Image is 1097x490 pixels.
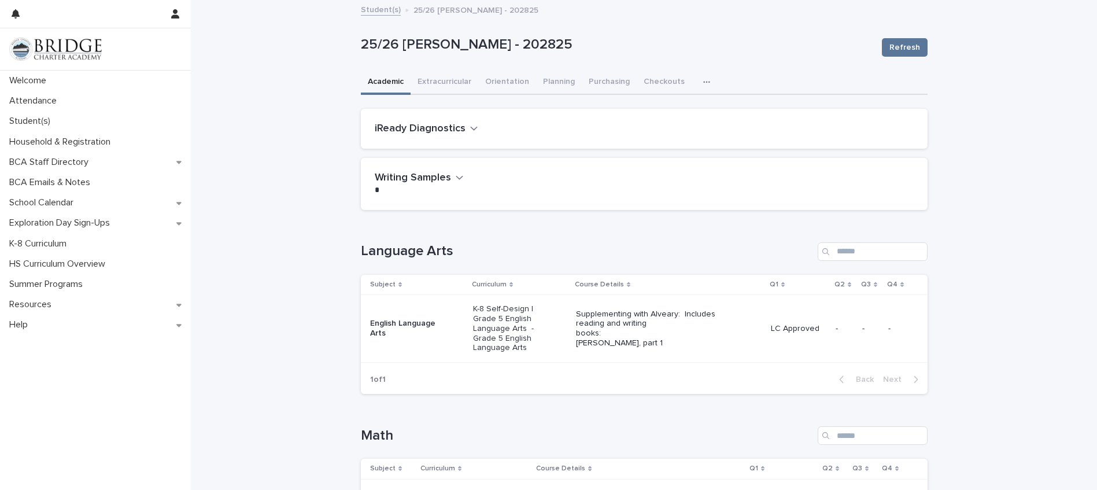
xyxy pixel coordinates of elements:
[818,242,928,261] input: Search
[375,172,464,185] button: Writing Samples
[887,278,897,291] p: Q4
[836,324,853,334] p: -
[862,324,879,334] p: -
[5,319,37,330] p: Help
[5,116,60,127] p: Student(s)
[5,197,83,208] p: School Calendar
[361,71,411,95] button: Academic
[5,238,76,249] p: K-8 Curriculum
[361,2,401,16] a: Student(s)
[5,299,61,310] p: Resources
[582,71,637,95] button: Purchasing
[5,75,56,86] p: Welcome
[834,278,845,291] p: Q2
[5,137,120,148] p: Household & Registration
[882,38,928,57] button: Refresh
[749,462,758,475] p: Q1
[5,95,66,106] p: Attendance
[536,71,582,95] button: Planning
[770,278,778,291] p: Q1
[361,428,813,444] h1: Math
[370,462,396,475] p: Subject
[852,462,862,475] p: Q3
[375,123,478,135] button: iReady Diagnostics
[536,462,585,475] p: Course Details
[889,42,920,53] span: Refresh
[5,157,98,168] p: BCA Staff Directory
[861,278,871,291] p: Q3
[375,172,451,185] h2: Writing Samples
[420,462,455,475] p: Curriculum
[478,71,536,95] button: Orientation
[361,36,873,53] p: 25/26 [PERSON_NAME] - 202825
[473,304,556,353] p: K-8 Self-Design | Grade 5 English Language Arts - Grade 5 English Language Arts
[413,3,538,16] p: 25/26 [PERSON_NAME] - 202825
[361,366,395,394] p: 1 of 1
[375,123,466,135] h2: iReady Diagnostics
[370,319,453,338] p: English Language Arts
[370,278,396,291] p: Subject
[822,462,833,475] p: Q2
[361,243,813,260] h1: Language Arts
[771,324,826,334] p: LC Approved
[883,375,908,384] span: Next
[878,374,928,385] button: Next
[5,218,119,229] p: Exploration Day Sign-Ups
[5,177,99,188] p: BCA Emails & Notes
[411,71,478,95] button: Extracurricular
[849,375,874,384] span: Back
[472,278,507,291] p: Curriculum
[888,324,908,334] p: -
[5,259,114,270] p: HS Curriculum Overview
[818,426,928,445] input: Search
[576,310,741,348] p: Supplementing with Alveary: Includes reading and writing books: [PERSON_NAME], part 1
[9,38,102,61] img: V1C1m3IdTEidaUdm9Hs0
[882,462,892,475] p: Q4
[637,71,692,95] button: Checkouts
[361,295,928,363] tr: English Language ArtsK-8 Self-Design | Grade 5 English Language Arts - Grade 5 English Language A...
[830,374,878,385] button: Back
[5,279,92,290] p: Summer Programs
[575,278,624,291] p: Course Details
